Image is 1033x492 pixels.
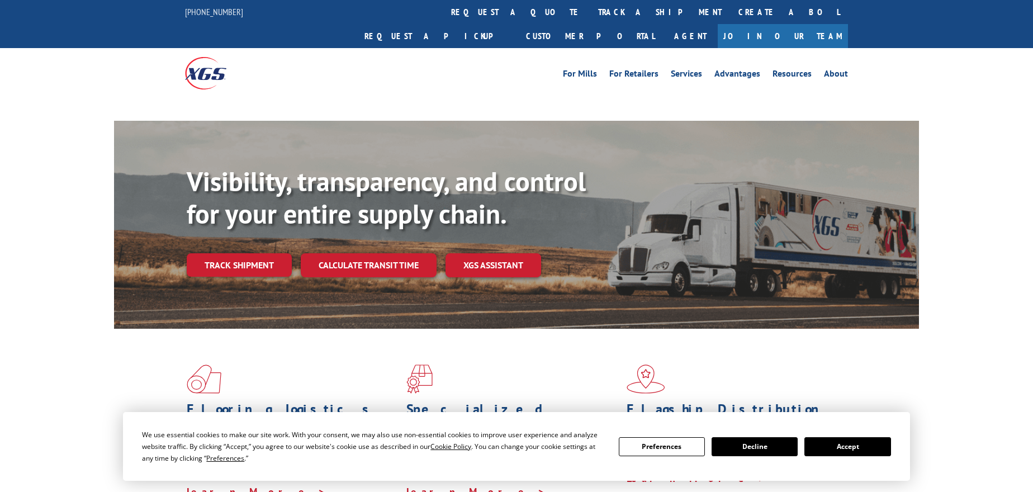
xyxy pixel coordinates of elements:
[563,69,597,82] a: For Mills
[627,365,665,394] img: xgs-icon-flagship-distribution-model-red
[804,437,890,456] button: Accept
[712,437,798,456] button: Decline
[446,253,541,277] a: XGS ASSISTANT
[356,24,518,48] a: Request a pickup
[663,24,718,48] a: Agent
[627,403,838,435] h1: Flagship Distribution Model
[301,253,437,277] a: Calculate transit time
[714,69,760,82] a: Advantages
[185,6,243,17] a: [PHONE_NUMBER]
[518,24,663,48] a: Customer Portal
[773,69,812,82] a: Resources
[142,429,605,464] div: We use essential cookies to make our site work. With your consent, we may also use non-essential ...
[619,437,705,456] button: Preferences
[824,69,848,82] a: About
[430,442,471,451] span: Cookie Policy
[671,69,702,82] a: Services
[187,164,586,231] b: Visibility, transparency, and control for your entire supply chain.
[187,403,398,435] h1: Flooring Logistics Solutions
[123,412,910,481] div: Cookie Consent Prompt
[406,365,433,394] img: xgs-icon-focused-on-flooring-red
[718,24,848,48] a: Join Our Team
[627,472,766,485] a: Learn More >
[206,453,244,463] span: Preferences
[187,253,292,277] a: Track shipment
[187,365,221,394] img: xgs-icon-total-supply-chain-intelligence-red
[406,403,618,435] h1: Specialized Freight Experts
[609,69,658,82] a: For Retailers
